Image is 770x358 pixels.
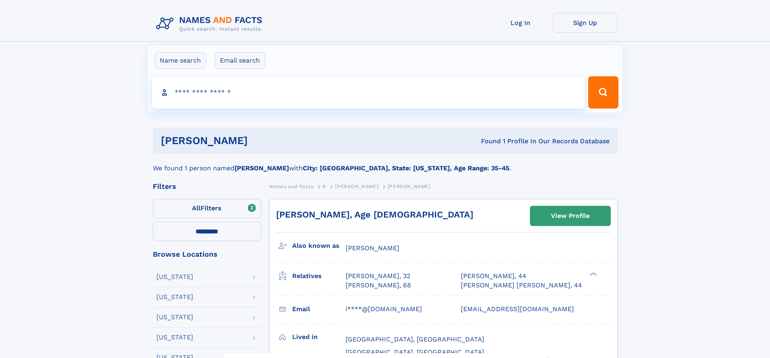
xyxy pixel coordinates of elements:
input: search input [152,76,585,109]
div: Found 1 Profile In Our Records Database [364,137,610,146]
b: City: [GEOGRAPHIC_DATA], State: [US_STATE], Age Range: 35-45 [303,164,509,172]
a: Names and Facts [269,181,314,191]
label: Email search [215,52,265,69]
div: We found 1 person named with . [153,154,618,173]
a: [PERSON_NAME], Age [DEMOGRAPHIC_DATA] [276,209,473,220]
h3: Lived in [292,330,346,344]
div: Filters [153,183,261,190]
span: All [192,204,200,212]
span: [PERSON_NAME] [388,184,431,189]
b: [PERSON_NAME] [234,164,289,172]
span: [GEOGRAPHIC_DATA], [GEOGRAPHIC_DATA] [346,348,484,356]
h3: Also known as [292,239,346,253]
img: Logo Names and Facts [153,13,269,35]
div: [US_STATE] [156,274,193,280]
a: [PERSON_NAME] [PERSON_NAME], 44 [461,281,582,290]
a: R [323,181,326,191]
div: View Profile [551,207,590,225]
a: View Profile [530,206,610,226]
h1: [PERSON_NAME] [161,136,365,146]
a: [PERSON_NAME], 44 [461,272,526,281]
label: Name search [154,52,206,69]
span: [PERSON_NAME] [346,244,399,252]
span: R [323,184,326,189]
div: [US_STATE] [156,314,193,320]
div: [US_STATE] [156,334,193,341]
a: [PERSON_NAME] [335,181,378,191]
a: [PERSON_NAME], 68 [346,281,411,290]
a: Sign Up [553,13,618,33]
h3: Email [292,302,346,316]
label: Filters [153,199,261,218]
span: [PERSON_NAME] [335,184,378,189]
span: [GEOGRAPHIC_DATA], [GEOGRAPHIC_DATA] [346,335,484,343]
div: [US_STATE] [156,294,193,300]
div: Browse Locations [153,251,261,258]
a: [PERSON_NAME], 32 [346,272,410,281]
h3: Relatives [292,269,346,283]
button: Search Button [588,76,618,109]
span: [EMAIL_ADDRESS][DOMAIN_NAME] [461,305,574,313]
div: ❯ [588,272,597,277]
a: Log In [488,13,553,33]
